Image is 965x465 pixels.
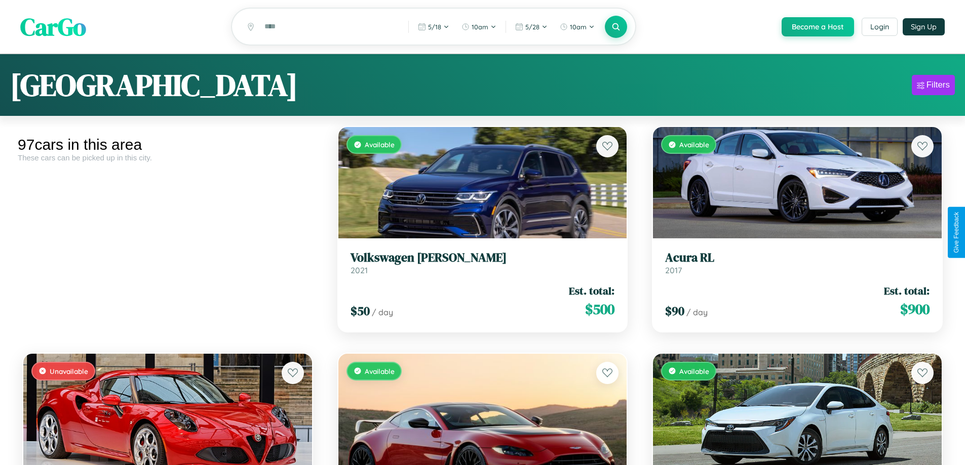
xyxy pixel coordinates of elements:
[570,23,587,31] span: 10am
[18,136,318,153] div: 97 cars in this area
[927,80,950,90] div: Filters
[912,75,955,95] button: Filters
[555,19,600,35] button: 10am
[900,299,930,319] span: $ 900
[953,212,960,253] div: Give Feedback
[20,10,86,44] span: CarGo
[525,23,539,31] span: 5 / 28
[665,303,684,319] span: $ 90
[782,17,854,36] button: Become a Host
[456,19,501,35] button: 10am
[413,19,454,35] button: 5/18
[903,18,945,35] button: Sign Up
[665,250,930,275] a: Acura RL2017
[351,250,615,275] a: Volkswagen [PERSON_NAME]2021
[351,303,370,319] span: $ 50
[510,19,553,35] button: 5/28
[585,299,614,319] span: $ 500
[351,250,615,265] h3: Volkswagen [PERSON_NAME]
[428,23,441,31] span: 5 / 18
[884,283,930,298] span: Est. total:
[569,283,614,298] span: Est. total:
[365,140,395,149] span: Available
[679,367,709,375] span: Available
[686,307,708,317] span: / day
[862,18,898,36] button: Login
[679,140,709,149] span: Available
[665,250,930,265] h3: Acura RL
[10,64,298,106] h1: [GEOGRAPHIC_DATA]
[372,307,393,317] span: / day
[18,153,318,162] div: These cars can be picked up in this city.
[365,367,395,375] span: Available
[665,265,682,275] span: 2017
[472,23,488,31] span: 10am
[50,367,88,375] span: Unavailable
[351,265,368,275] span: 2021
